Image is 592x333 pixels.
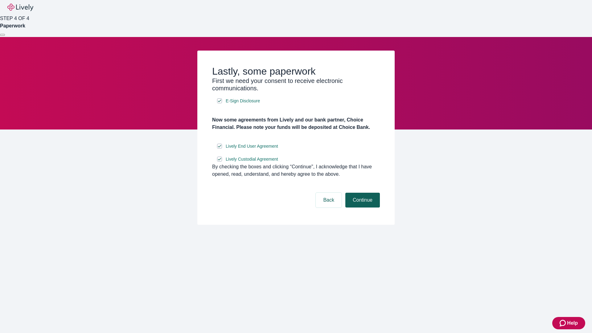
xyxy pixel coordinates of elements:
button: Continue [345,193,380,208]
h2: Lastly, some paperwork [212,65,380,77]
button: Zendesk support iconHelp [552,317,585,329]
img: Lively [7,4,33,11]
h3: First we need your consent to receive electronic communications. [212,77,380,92]
a: e-sign disclosure document [224,97,261,105]
svg: Zendesk support icon [560,319,567,327]
a: e-sign disclosure document [224,155,279,163]
span: Help [567,319,578,327]
button: Back [316,193,342,208]
div: By checking the boxes and clicking “Continue", I acknowledge that I have opened, read, understand... [212,163,380,178]
a: e-sign disclosure document [224,142,279,150]
span: E-Sign Disclosure [226,98,260,104]
h4: Now some agreements from Lively and our bank partner, Choice Financial. Please note your funds wi... [212,116,380,131]
span: Lively Custodial Agreement [226,156,278,162]
span: Lively End User Agreement [226,143,278,150]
